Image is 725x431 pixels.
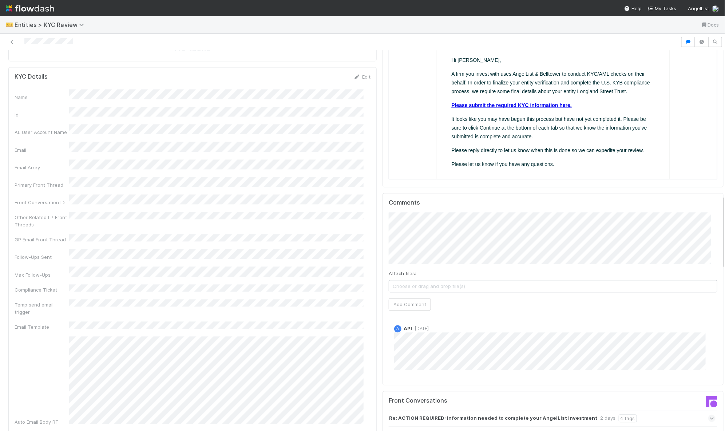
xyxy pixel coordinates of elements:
[63,58,266,67] p: Hi [PERSON_NAME],
[15,199,69,206] div: Front Conversation ID
[63,72,266,98] p: A firm you invest with uses AngelList & Belltower to conduct KYC/AML checks on their behalf. In o...
[394,325,401,332] div: API
[63,162,266,171] p: Please let us know if you have any questions.
[15,164,69,171] div: Email Array
[389,414,598,422] strong: Re: ACTION REQUIRED: Information needed to complete your AngelList investment
[647,5,676,11] span: My Tasks
[15,128,69,136] div: AL User Account Name
[353,74,371,80] a: Edit
[63,180,266,206] p: Best, AngelList’s Belltower KYC Team
[15,271,69,278] div: Max Follow-Ups
[6,21,13,28] span: 🎫
[647,5,676,12] a: My Tasks
[706,396,717,407] img: front-logo-b4b721b83371efbadf0a.svg
[15,146,69,154] div: Email
[624,5,642,12] div: Help
[397,327,399,331] span: A
[15,323,69,331] div: Email Template
[63,105,183,111] a: Please submit the required KYC information here.
[404,325,412,331] span: API
[15,111,69,118] div: Id
[712,5,719,12] img: avatar_ec9c1780-91d7-48bb-898e-5f40cebd5ff8.png
[15,21,88,28] span: Entities > KYC Review
[412,326,429,331] span: [DATE]
[389,397,548,404] h5: Front Conversations
[389,270,416,277] label: Attach files:
[389,280,717,292] span: Choose or drag and drop file(s)
[389,298,431,311] button: Add Comment
[15,286,69,293] div: Compliance Ticket
[49,23,88,30] img: AngelList
[15,253,69,261] div: Follow-Ups Sent
[601,414,616,422] div: 2 days
[63,117,266,143] p: It looks like you may have begun this process but have not yet completed it. Please be sure to cl...
[15,236,69,243] div: GP Email Front Thread
[619,414,637,422] div: 4 tags
[15,181,69,189] div: Primary Front Thread
[15,301,69,316] div: Temp send email trigger
[389,199,717,206] h5: Comments
[15,214,69,228] div: Other Related LP Front Threads
[688,5,709,11] span: AngelList
[63,149,266,157] p: Please reply directly to let us know when this is done so we can expedite your review.
[6,2,54,15] img: logo-inverted-e16ddd16eac7371096b0.svg
[701,20,719,29] a: Docs
[15,418,69,426] div: Auto Email Body RT
[15,73,48,80] h5: KYC Details
[15,94,69,101] div: Name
